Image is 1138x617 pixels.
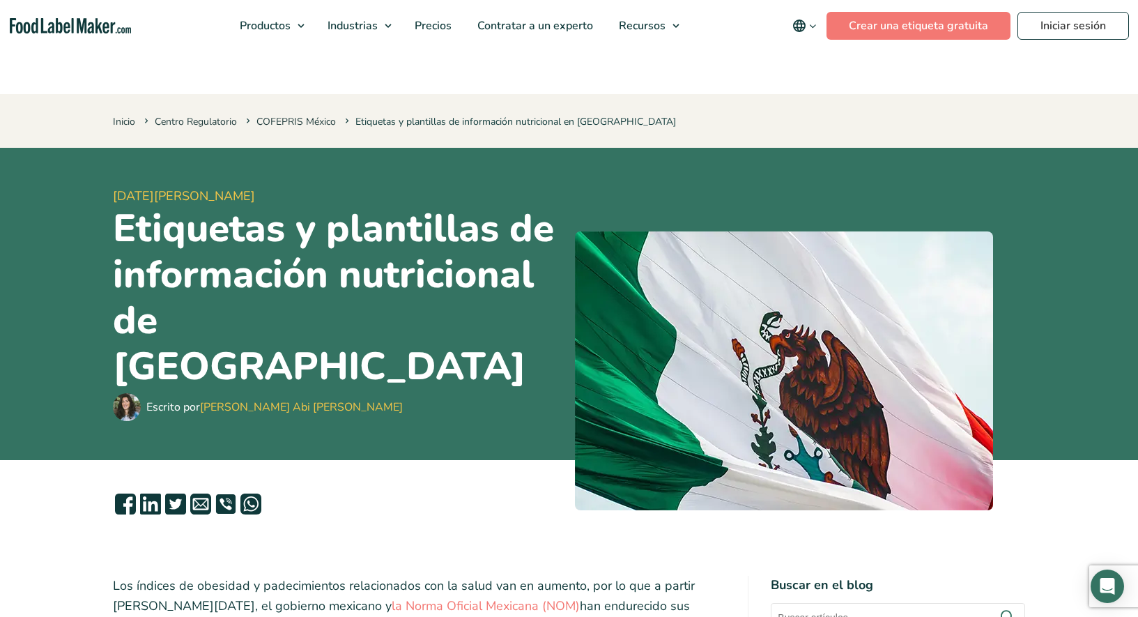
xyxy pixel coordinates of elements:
[236,18,292,33] span: Productos
[342,115,676,128] span: Etiquetas y plantillas de información nutricional en [GEOGRAPHIC_DATA]
[392,597,580,614] a: la Norma Oficial Mexicana (NOM)
[146,399,403,416] div: Escrito por
[200,399,403,415] a: [PERSON_NAME] Abi [PERSON_NAME]
[113,206,564,390] h1: Etiquetas y plantillas de información nutricional de [GEOGRAPHIC_DATA]
[410,18,453,33] span: Precios
[1017,12,1129,40] a: Iniciar sesión
[113,393,141,421] img: Maria Abi Hanna - Etiquetadora de alimentos
[113,187,564,206] span: [DATE][PERSON_NAME]
[113,115,135,128] a: Inicio
[323,18,379,33] span: Industrias
[771,576,1025,595] h4: Buscar en el blog
[155,115,237,128] a: Centro Regulatorio
[473,18,594,33] span: Contratar a un experto
[256,115,336,128] a: COFEPRIS México
[1091,570,1124,603] div: Open Intercom Messenger
[826,12,1010,40] a: Crear una etiqueta gratuita
[615,18,667,33] span: Recursos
